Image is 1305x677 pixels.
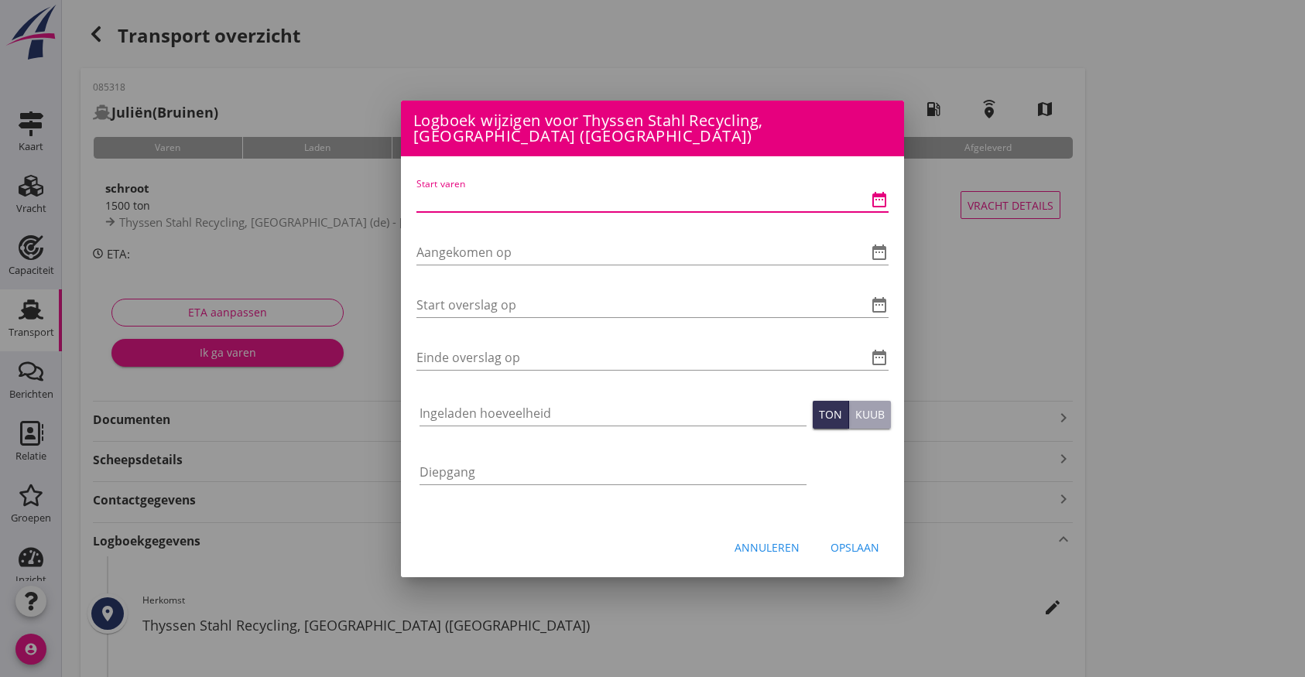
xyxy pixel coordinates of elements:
button: Ton [813,401,849,429]
input: Start varen [416,187,845,212]
input: Einde overslag op [416,345,845,370]
div: Opslaan [831,539,879,556]
i: date_range [870,243,889,262]
div: Annuleren [735,539,800,556]
input: Start overslag op [416,292,845,317]
i: date_range [870,348,889,367]
input: Aangekomen op [416,240,845,265]
i: date_range [870,296,889,314]
i: date_range [870,190,889,209]
div: Kuub [855,406,885,422]
button: Opslaan [818,534,892,562]
button: Annuleren [722,534,812,562]
button: Kuub [849,401,891,429]
div: Ton [819,406,842,422]
input: Diepgang [420,460,807,484]
div: Logboek wijzigen voor Thyssen Stahl Recycling, [GEOGRAPHIC_DATA] ([GEOGRAPHIC_DATA]) [401,101,904,156]
input: Ingeladen hoeveelheid [420,401,807,426]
